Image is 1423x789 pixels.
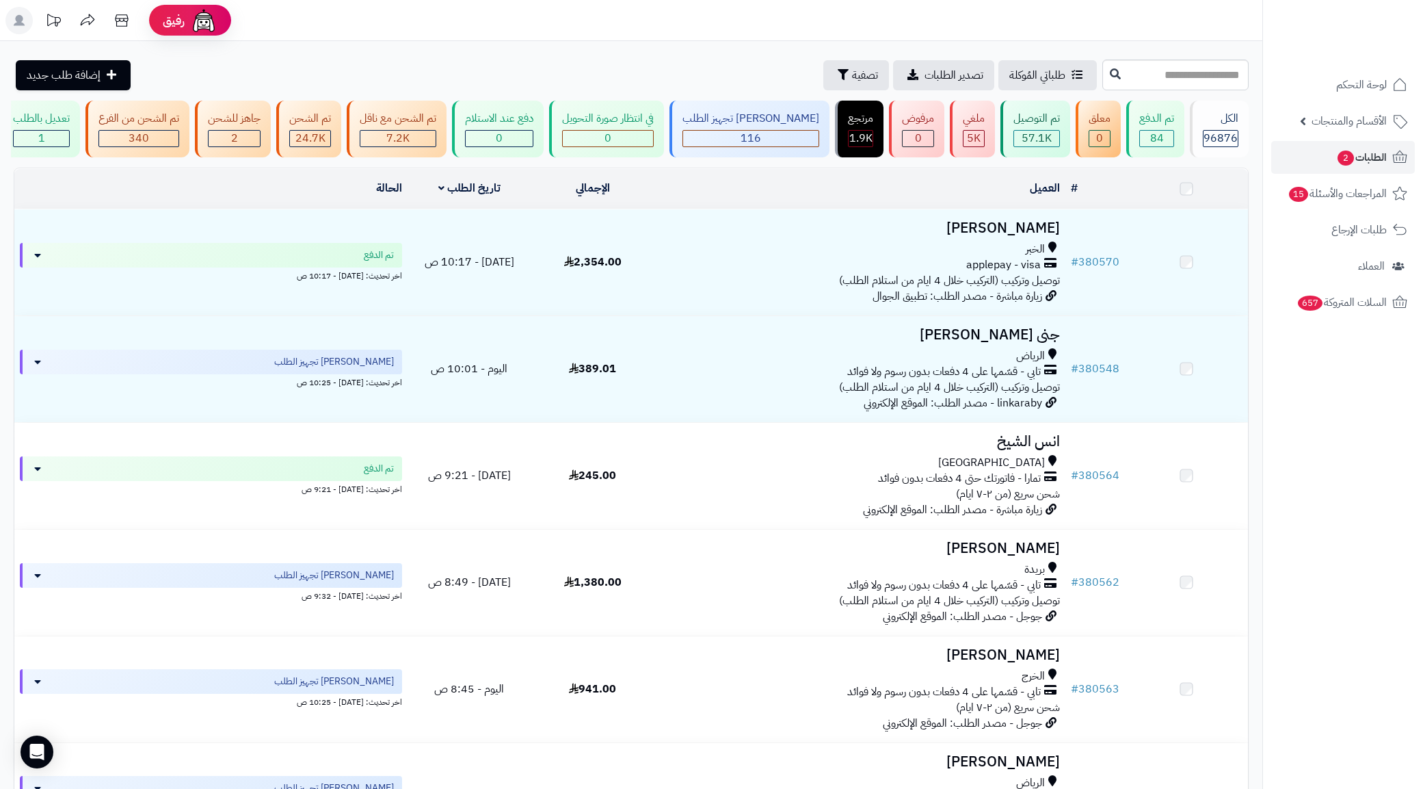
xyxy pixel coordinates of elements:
a: تحديثات المنصة [36,7,70,38]
span: الطلبات [1336,148,1387,167]
a: # [1071,180,1078,196]
img: ai-face.png [190,7,217,34]
h3: [PERSON_NAME] [660,220,1060,236]
span: # [1071,361,1078,377]
div: 4999 [963,131,984,146]
span: 657 [1297,296,1323,311]
span: 57.1K [1022,130,1052,146]
span: 96876 [1203,130,1238,146]
span: [DATE] - 10:17 ص [425,254,514,270]
a: إضافة طلب جديد [16,60,131,90]
span: بريدة [1024,562,1045,578]
span: 1.9K [849,130,873,146]
span: linkaraby - مصدر الطلب: الموقع الإلكتروني [864,395,1042,411]
div: تم الشحن مع ناقل [360,111,436,127]
a: ملغي 5K [947,101,998,157]
span: الأقسام والمنتجات [1312,112,1387,131]
div: مرتجع [848,111,873,127]
div: 116 [683,131,819,146]
a: لوحة التحكم [1271,68,1415,101]
span: تمارا - فاتورتك حتى 4 دفعات بدون فوائد [878,471,1041,487]
a: معلق 0 [1073,101,1123,157]
span: توصيل وتركيب (التركيب خلال 4 ايام من استلام الطلب) [839,379,1060,396]
span: شحن سريع (من ٢-٧ ايام) [956,486,1060,502]
span: اليوم - 10:01 ص [431,361,507,377]
div: 1851 [849,131,873,146]
span: 245.00 [569,467,616,484]
span: 1,380.00 [564,574,622,591]
span: تم الدفع [364,462,394,476]
div: 1 [14,131,69,146]
div: 57096 [1014,131,1059,146]
div: دفع عند الاستلام [465,111,533,127]
span: # [1071,467,1078,484]
a: دفع عند الاستلام 0 [449,101,546,157]
a: المراجعات والأسئلة15 [1271,177,1415,210]
span: توصيل وتركيب (التركيب خلال 4 ايام من استلام الطلب) [839,593,1060,609]
div: اخر تحديث: [DATE] - 9:21 ص [20,481,402,495]
a: السلات المتروكة657 [1271,286,1415,319]
a: #380564 [1071,467,1119,484]
div: اخر تحديث: [DATE] - 10:25 ص [20,694,402,708]
div: 24743 [290,131,330,146]
a: تصدير الطلبات [893,60,994,90]
a: الإجمالي [576,180,610,196]
button: تصفية [823,60,889,90]
span: توصيل وتركيب (التركيب خلال 4 ايام من استلام الطلب) [839,272,1060,289]
a: #380563 [1071,681,1119,697]
span: زيارة مباشرة - مصدر الطلب: الموقع الإلكتروني [863,502,1042,518]
div: 2 [209,131,260,146]
a: تم الشحن مع ناقل 7.2K [344,101,449,157]
span: 24.7K [295,130,325,146]
span: 0 [1096,130,1103,146]
span: 2 [1337,151,1354,166]
div: Open Intercom Messenger [21,736,53,768]
a: مرتجع 1.9K [832,101,886,157]
a: #380548 [1071,361,1119,377]
span: تم الدفع [364,248,394,262]
img: logo-2.png [1330,28,1410,57]
span: # [1071,681,1078,697]
a: الحالة [376,180,402,196]
span: # [1071,574,1078,591]
span: إضافة طلب جديد [27,67,101,83]
span: [GEOGRAPHIC_DATA] [938,455,1045,471]
a: [PERSON_NAME] تجهيز الطلب 116 [667,101,832,157]
h3: جنى [PERSON_NAME] [660,327,1060,343]
div: معلق [1089,111,1111,127]
span: اليوم - 8:45 ص [434,681,504,697]
span: 2 [231,130,238,146]
span: [DATE] - 9:21 ص [428,467,511,484]
div: 7222 [360,131,436,146]
span: applepay - visa [966,257,1041,273]
a: #380570 [1071,254,1119,270]
span: طلباتي المُوكلة [1009,67,1065,83]
span: 1 [38,130,45,146]
span: 116 [741,130,761,146]
div: اخر تحديث: [DATE] - 9:32 ص [20,588,402,602]
a: تاريخ الطلب [438,180,501,196]
span: 2,354.00 [564,254,622,270]
h3: [PERSON_NAME] [660,647,1060,663]
div: تعديل بالطلب [13,111,70,127]
span: المراجعات والأسئلة [1288,184,1387,203]
div: اخر تحديث: [DATE] - 10:25 ص [20,374,402,389]
span: جوجل - مصدر الطلب: الموقع الإلكتروني [883,608,1042,625]
span: رفيق [163,12,185,29]
span: [DATE] - 8:49 ص [428,574,511,591]
div: جاهز للشحن [208,111,261,127]
h3: [PERSON_NAME] [660,754,1060,770]
a: العميل [1030,180,1060,196]
span: [PERSON_NAME] تجهيز الطلب [274,675,394,688]
span: الخبر [1026,242,1045,257]
span: 389.01 [569,361,616,377]
span: زيارة مباشرة - مصدر الطلب: تطبيق الجوال [873,288,1042,305]
div: الكل [1203,111,1238,127]
div: 0 [563,131,653,146]
a: العملاء [1271,250,1415,283]
span: 0 [915,130,922,146]
a: تم الشحن من الفرع 340 [83,101,192,157]
span: تابي - قسّمها على 4 دفعات بدون رسوم ولا فوائد [847,578,1041,593]
span: 5K [967,130,981,146]
div: تم الدفع [1139,111,1174,127]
